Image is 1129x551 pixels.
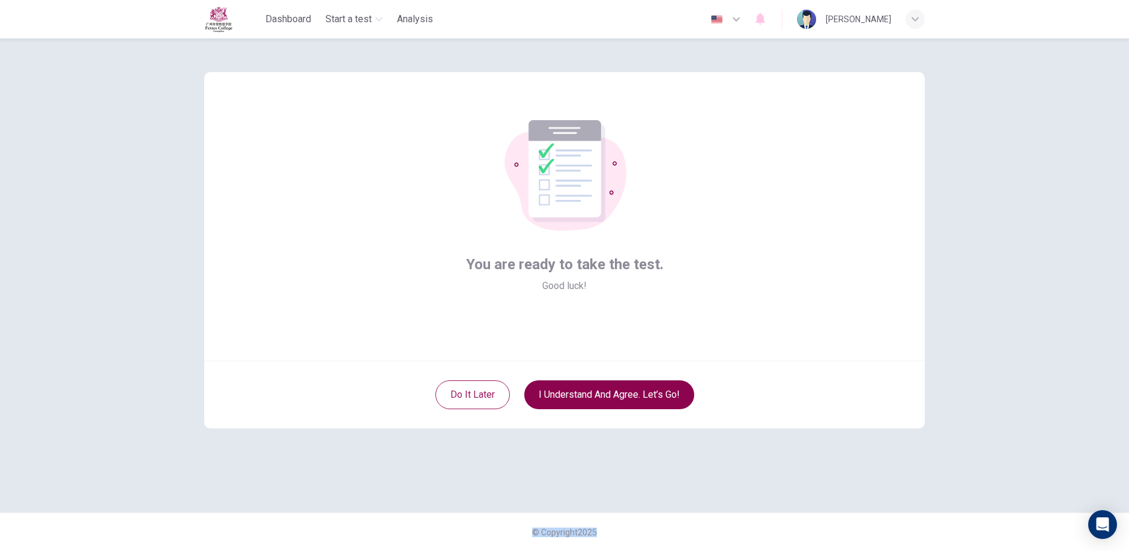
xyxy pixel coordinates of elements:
[826,12,891,26] div: [PERSON_NAME]
[204,6,233,32] img: Fettes logo
[542,279,587,293] span: Good luck!
[797,10,816,29] img: Profile picture
[392,8,438,30] button: Analysis
[261,8,316,30] button: Dashboard
[532,528,597,537] span: © Copyright 2025
[204,6,261,32] a: Fettes logo
[325,12,372,26] span: Start a test
[435,380,510,409] button: Do it later
[524,380,694,409] button: I understand and agree. Let’s go!
[397,12,433,26] span: Analysis
[466,255,664,274] span: You are ready to take the test.
[321,8,387,30] button: Start a test
[265,12,311,26] span: Dashboard
[709,15,724,24] img: en
[1088,510,1117,539] div: Open Intercom Messenger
